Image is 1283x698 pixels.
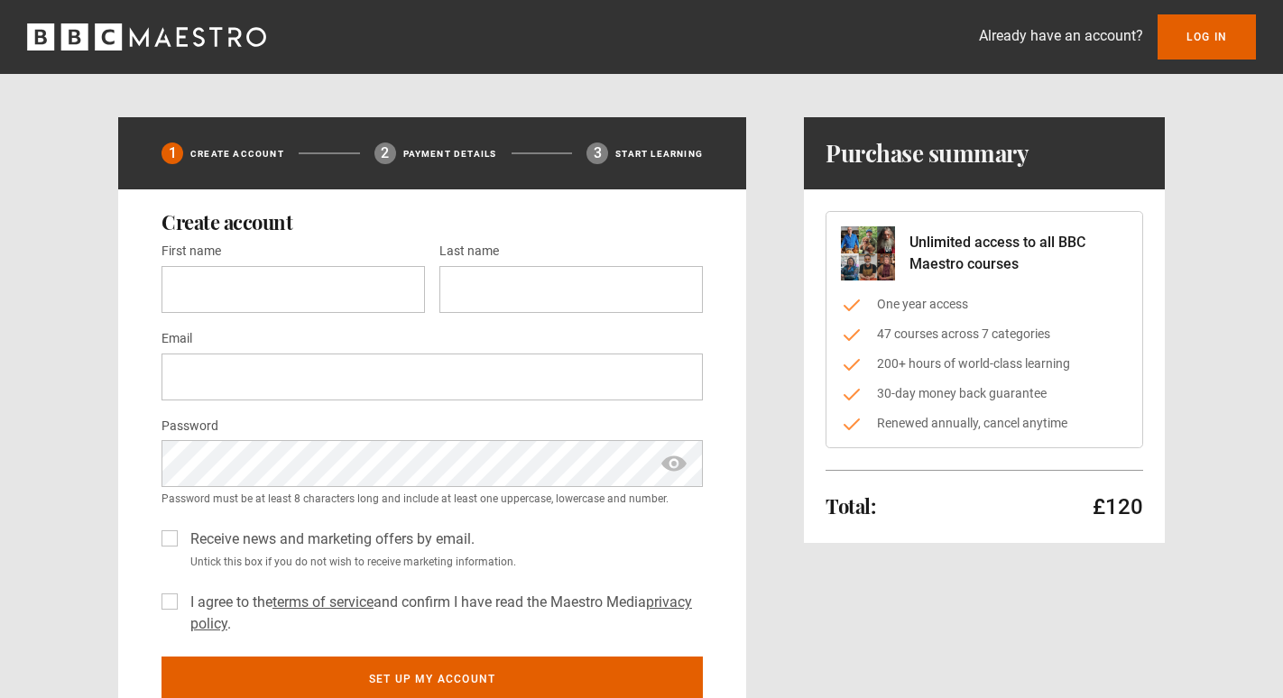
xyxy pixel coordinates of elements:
[162,241,221,262] label: First name
[162,211,703,233] h2: Create account
[841,325,1128,344] li: 47 courses across 7 categories
[162,416,218,437] label: Password
[27,23,266,51] svg: BBC Maestro
[190,147,284,161] p: Create Account
[162,491,703,507] small: Password must be at least 8 characters long and include at least one uppercase, lowercase and num...
[586,142,608,164] div: 3
[162,142,183,164] div: 1
[162,328,192,350] label: Email
[841,384,1128,403] li: 30-day money back guarantee
[841,414,1128,433] li: Renewed annually, cancel anytime
[615,147,703,161] p: Start learning
[841,295,1128,314] li: One year access
[979,25,1143,47] p: Already have an account?
[841,354,1128,373] li: 200+ hours of world-class learning
[183,528,475,550] label: Receive news and marketing offers by email.
[826,495,875,517] h2: Total:
[439,241,499,262] label: Last name
[403,147,497,161] p: Payment details
[826,139,1029,168] h1: Purchase summary
[909,232,1128,275] p: Unlimited access to all BBC Maestro courses
[183,554,703,570] small: Untick this box if you do not wish to receive marketing information.
[1093,492,1143,521] p: £120
[1158,14,1256,60] a: Log In
[660,440,688,487] span: show password
[374,142,396,164] div: 2
[272,593,374,611] a: terms of service
[183,592,703,635] label: I agree to the and confirm I have read the Maestro Media .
